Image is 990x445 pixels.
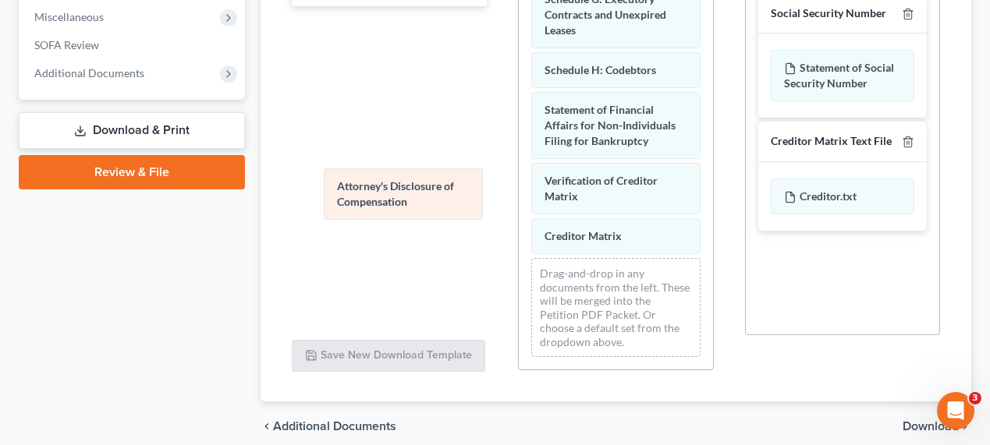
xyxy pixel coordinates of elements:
span: Miscellaneous [34,10,104,23]
div: Creditor Matrix Text File [771,134,892,149]
span: Additional Documents [273,420,396,433]
a: SOFA Review [22,31,245,59]
a: Download & Print [19,112,245,149]
span: SOFA Review [34,38,99,51]
button: Save New Download Template [292,340,485,373]
span: Additional Documents [34,66,144,79]
span: Download [903,420,959,433]
div: Social Security Number [771,6,886,21]
span: Schedule H: Codebtors [545,63,656,76]
button: Download chevron_right [903,420,971,433]
a: chevron_left Additional Documents [261,420,396,433]
span: Statement of Financial Affairs for Non-Individuals Filing for Bankruptcy [545,103,676,147]
span: Verification of Creditor Matrix [545,174,658,203]
span: 3 [969,392,981,404]
i: chevron_left [261,420,273,433]
span: Creditor Matrix [545,229,622,242]
div: Creditor.txt [771,178,914,214]
iframe: Intercom live chat [937,392,974,429]
span: Attorney's Disclosure of Compensation [337,179,454,208]
a: Review & File [19,155,245,189]
div: Statement of Social Security Number [771,50,914,101]
div: Drag-and-drop in any documents from the left. These will be merged into the Petition PDF Packet. ... [531,258,700,357]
